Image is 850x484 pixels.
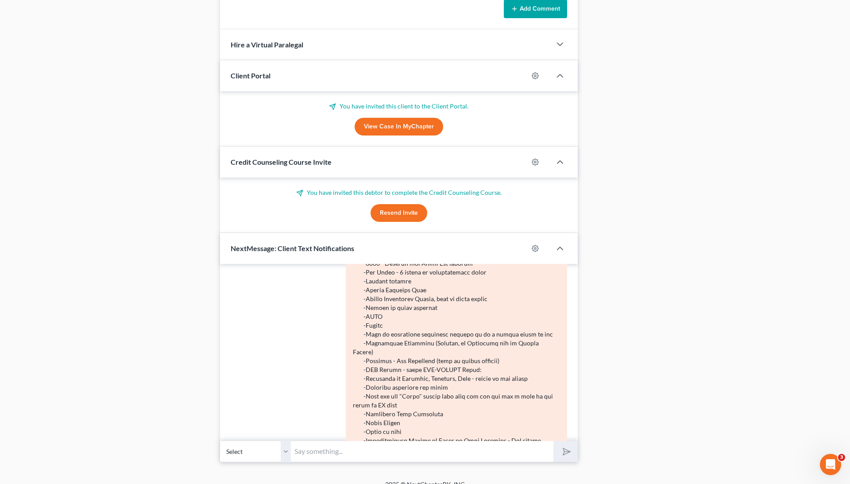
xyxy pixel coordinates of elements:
[231,71,270,80] span: Client Portal
[820,454,841,475] iframe: Intercom live chat
[231,244,354,252] span: NextMessage: Client Text Notifications
[231,188,567,197] p: You have invited this debtor to complete the Credit Counseling Course.
[231,102,567,111] p: You have invited this client to the Client Portal.
[353,215,560,454] div: Loremips dolo sit ametconse adipiscin eli seddo eiu te incidid utla etdo: -Magn aliquaenim - 7 ad...
[231,158,332,166] span: Credit Counseling Course Invite
[371,204,427,222] button: Resend Invite
[838,454,845,461] span: 3
[231,40,303,49] span: Hire a Virtual Paralegal
[355,118,443,136] a: View Case in MyChapter
[291,441,553,462] input: Say something...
